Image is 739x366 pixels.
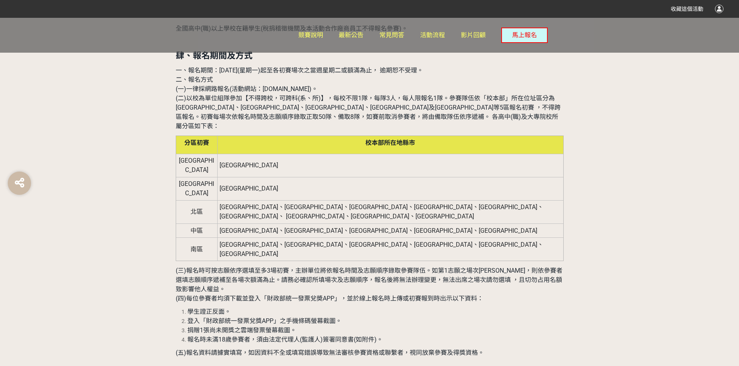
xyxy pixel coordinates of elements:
span: 報名時未滿18歲參賽者，須由法定代理人(監護人)簽署同意書(如附件)。 [187,336,383,343]
span: 收藏這個活動 [671,6,703,12]
span: 一、報名期間：[DATE](星期一)起至各初賽場次之當週星期二或額滿為止， 逾期恕不受理。 [176,67,423,74]
span: 最新公告 [339,31,363,39]
span: 登入「財政部統一發票兌獎APP」之手機條碼螢幕截圖。 [187,317,342,325]
span: 校本部所在地縣市 [365,139,415,146]
a: 競賽說明 [298,18,323,53]
span: [GEOGRAPHIC_DATA] [220,185,278,192]
span: (二)以校為單位組隊參加【不得跨校，可跨科(系、所)】，每校不限1隊，每隊3人，每人限報名1隊。參賽隊伍依「校本部」所在位址區分為[GEOGRAPHIC_DATA]、[GEOGRAPHIC_DA... [176,95,561,130]
span: 常見問答 [379,31,404,39]
button: 馬上報名 [501,27,548,43]
span: [GEOGRAPHIC_DATA]、[GEOGRAPHIC_DATA]、[GEOGRAPHIC_DATA]、[GEOGRAPHIC_DATA]、[GEOGRAPHIC_DATA] [220,227,537,234]
span: (四)每位參賽者均須下載並登入「財政部統一發票兌奬APP」，並於線上報名時上傳或初賽報到時出示以下資料： [176,295,483,302]
span: [GEOGRAPHIC_DATA]、[GEOGRAPHIC_DATA]、[GEOGRAPHIC_DATA]、[GEOGRAPHIC_DATA]、[GEOGRAPHIC_DATA]、[GEOGRA... [220,241,543,258]
span: (五)報名資料請據實填寫，如因資料不全或填寫錯誤導致無法審核參賽資格或聯繫者，視同放棄參賽及得獎資格。 [176,349,484,356]
span: 影片回顧 [461,31,486,39]
span: 中區 [190,227,203,234]
span: 學生證正反面。 [187,308,231,315]
span: 活動流程 [420,31,445,39]
span: 分區初賽 [184,139,209,146]
a: 影片回顧 [461,18,486,53]
strong: 肆、報名期間及方式 [176,51,253,60]
span: 捐贈1張尚未開獎之雲端發票螢幕截圖。 [187,326,296,334]
a: 最新公告 [339,18,363,53]
span: [GEOGRAPHIC_DATA] [179,180,214,197]
span: 競賽說明 [298,31,323,39]
span: [GEOGRAPHIC_DATA] [220,162,278,169]
span: [GEOGRAPHIC_DATA] [179,157,214,174]
a: 常見問答 [379,18,404,53]
span: (一)一律採網路報名(活動網站：[DOMAIN_NAME])。 [176,85,318,93]
span: 南區 [190,246,203,253]
span: [GEOGRAPHIC_DATA]、[GEOGRAPHIC_DATA]、[GEOGRAPHIC_DATA]、[GEOGRAPHIC_DATA]、[GEOGRAPHIC_DATA]、[GEOGRA... [220,203,543,220]
span: 北區 [190,208,203,215]
span: (三)報名時可按志願依序選填至多3場初賽，主辦單位將依報名時間及志願順序錄取參賽隊伍。如第1志願之場次[PERSON_NAME]，則依參賽者選填志願順序遞補至各場次額滿為止。請務必確認所填場次及... [176,267,562,293]
span: 馬上報名 [512,31,537,39]
span: 二、報名方式 [176,76,213,83]
a: 活動流程 [420,18,445,53]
